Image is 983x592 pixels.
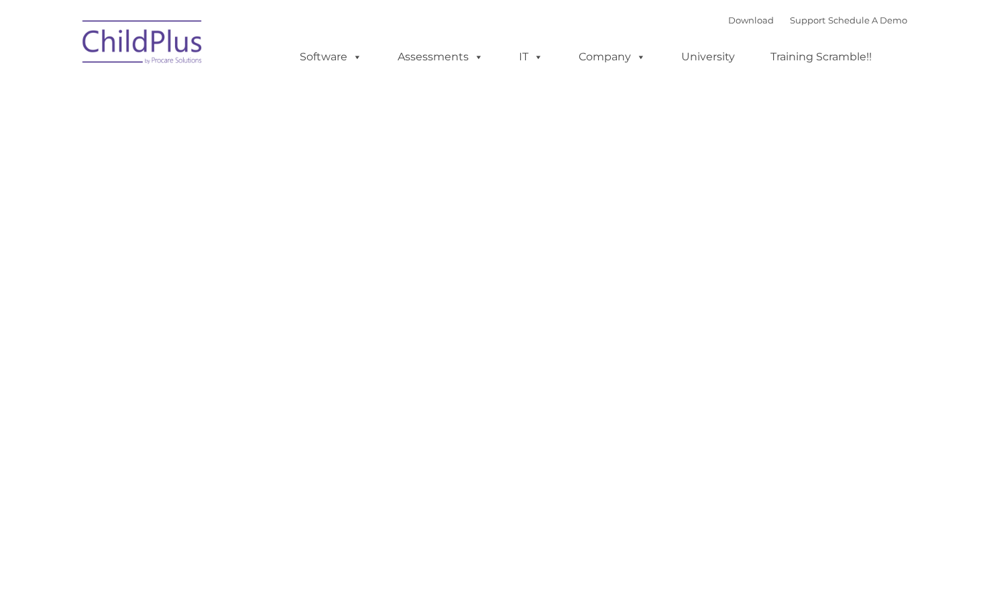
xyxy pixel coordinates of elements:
[757,44,885,70] a: Training Scramble!!
[506,44,557,70] a: IT
[728,15,907,25] font: |
[286,44,375,70] a: Software
[790,15,825,25] a: Support
[565,44,659,70] a: Company
[828,15,907,25] a: Schedule A Demo
[76,11,210,78] img: ChildPlus by Procare Solutions
[384,44,497,70] a: Assessments
[668,44,748,70] a: University
[728,15,774,25] a: Download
